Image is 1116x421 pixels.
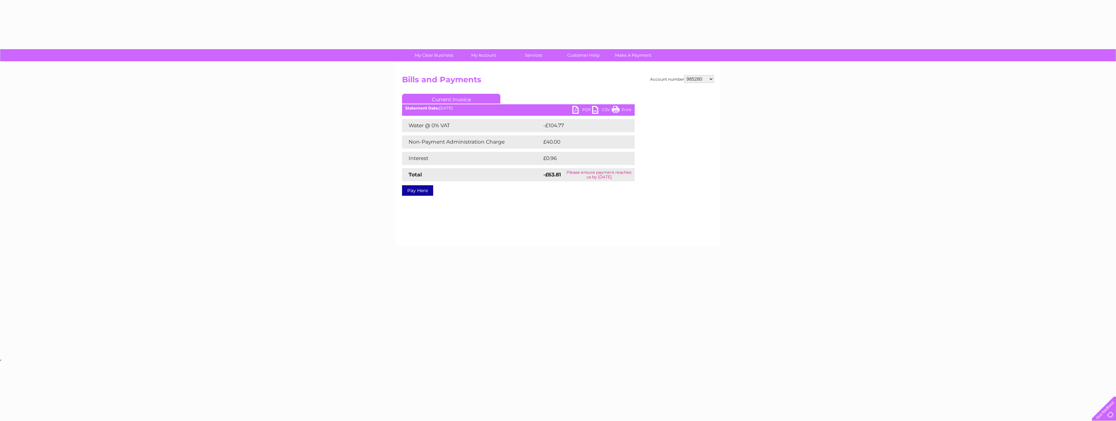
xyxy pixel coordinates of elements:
[612,106,631,115] a: Print
[402,94,500,104] a: Current Invoice
[543,171,561,178] strong: -£63.81
[592,106,612,115] a: CSV
[402,152,542,165] td: Interest
[542,135,622,149] td: £40.00
[402,106,635,110] div: [DATE]
[606,49,660,61] a: Make A Payment
[457,49,511,61] a: My Account
[650,75,714,83] div: Account number
[402,75,714,88] h2: Bills and Payments
[407,49,461,61] a: My Clear Business
[409,171,422,178] strong: Total
[542,119,624,132] td: -£104.77
[572,106,592,115] a: PDF
[405,106,439,110] b: Statement Date:
[564,168,635,181] td: Please ensure payment reaches us by [DATE]
[402,135,542,149] td: Non-Payment Administration Charge
[542,152,620,165] td: £0.96
[556,49,610,61] a: Customer Help
[507,49,561,61] a: Services
[402,185,433,196] a: Pay Here
[402,119,542,132] td: Water @ 0% VAT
